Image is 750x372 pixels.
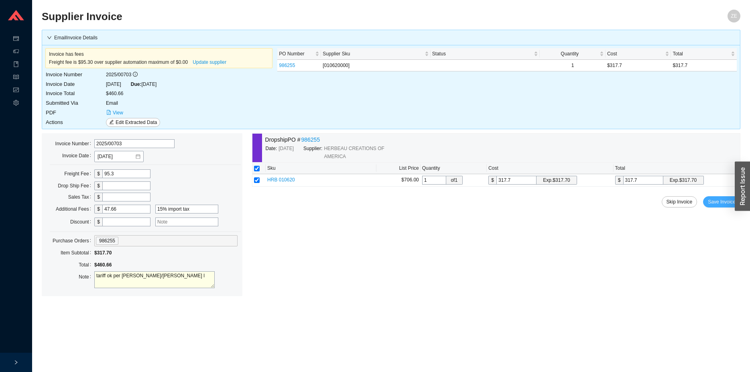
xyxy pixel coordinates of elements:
button: Skip Invoice [662,196,697,207]
td: Submitted Via [45,98,106,108]
input: Note [155,205,218,213]
th: Quantity [421,163,487,174]
td: $317.7 [671,60,737,71]
td: [010620000] [321,60,431,71]
label: Freight Fee [64,168,94,179]
label: Invoice Number [55,138,94,149]
span: ZE [731,10,737,22]
span: right [14,360,18,365]
div: $ [94,169,102,178]
th: Sku [266,163,376,174]
span: credit-card [13,33,19,46]
span: down [47,35,52,40]
div: Freight fee is $95.30 over supplier automation maximum of $0.00 [49,58,269,66]
th: Supplier Sku sortable [321,48,431,60]
label: Item Subtotal [61,247,94,258]
span: Total [673,50,729,58]
th: Status sortable [431,48,540,60]
span: $317.70 [94,250,112,256]
td: [DATE] [DATE] [106,79,161,89]
h2: Supplier Invoice [42,10,566,24]
div: Exp. $317.70 [670,176,697,184]
span: setting [13,97,19,110]
span: Quantity [541,50,598,58]
span: Edit Extracted Data [116,118,157,126]
span: PO Number [279,50,313,58]
button: file-pdfView [106,108,124,117]
span: Due: [131,81,142,87]
td: Invoice Number [45,70,106,79]
label: Sales Tax [68,191,94,203]
label: Discount [70,216,94,228]
td: $460.66 [106,89,161,98]
td: 2025/00703 [106,70,161,79]
span: Save Invoice [708,198,736,206]
span: read [13,71,19,84]
div: Email Invoice Details [47,34,735,42]
a: Update supplier [193,59,226,65]
span: info-circle [133,72,138,77]
span: [DATE] [278,144,294,161]
th: Quantity sortable [540,48,606,60]
label: Additional Fees [56,203,94,215]
div: $ [615,176,623,185]
button: editEdit Extracted Data [106,118,160,127]
div: Date: Supplier: [266,144,385,161]
span: 986255 [96,237,118,245]
div: $ [488,176,496,185]
span: Skip Invoice [667,198,693,206]
span: $460.66 [94,262,112,268]
td: PDF [45,108,106,118]
span: View [113,109,123,117]
div: $ [94,205,102,213]
span: Cost [607,50,664,58]
span: of 1 [446,176,462,184]
td: Email [106,98,161,108]
div: Dropship PO # [265,135,385,144]
th: Total sortable [671,48,737,60]
td: Invoice Date [45,79,106,89]
div: $ [94,218,102,226]
span: file-pdf [106,110,111,116]
label: Drop Ship Fee [58,180,94,191]
span: fund [13,84,19,97]
input: Note [155,218,218,226]
div: $ [94,193,102,201]
input: 08/27/2025 [98,152,135,161]
span: book [13,59,19,71]
span: Supplier Sku [323,50,423,58]
label: Total [79,259,94,270]
span: edit [109,120,114,125]
td: 1 [540,60,606,71]
span: HERBEAU CREATIONS OF AMERICA [324,144,385,161]
label: Invoice Date [62,150,94,161]
label: Note [79,271,94,283]
div: $ [94,181,102,190]
span: Status [432,50,533,58]
th: PO Number sortable [277,48,321,60]
a: 986255 [301,135,320,144]
div: Invoice has fees [49,50,269,58]
label: Purchase Orders [53,235,94,246]
td: $317.7 [606,60,671,71]
div: $706.00 [378,176,419,184]
td: Invoice Total [45,89,106,98]
th: Cost [487,163,613,174]
th: List Price [376,163,421,174]
div: Exp. $317.70 [543,176,570,184]
th: Cost sortable [606,48,671,60]
a: 986255 [279,63,295,68]
button: Save Invoice [703,196,740,207]
span: HRB 010620 [267,177,295,183]
td: Actions [45,118,106,127]
th: Total [614,163,740,174]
